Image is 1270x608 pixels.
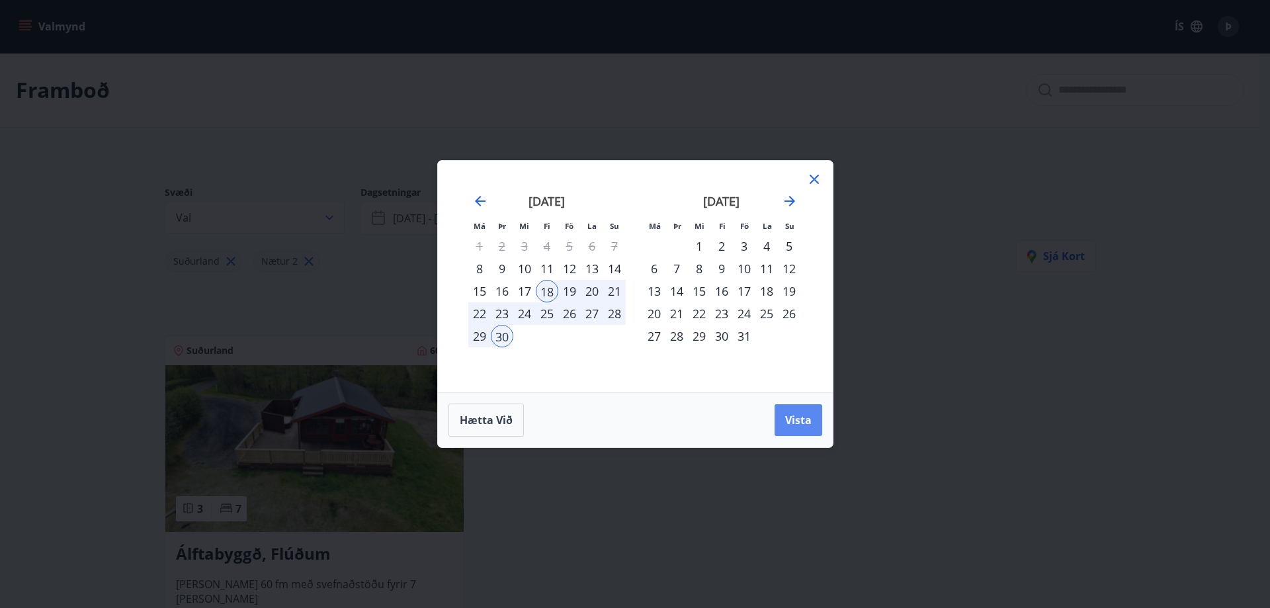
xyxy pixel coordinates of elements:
[536,280,558,302] div: 18
[491,302,513,325] td: Selected. þriðjudagur, 23. september 2025
[587,221,597,231] small: La
[733,280,755,302] div: 17
[565,221,573,231] small: Fö
[643,302,665,325] td: Choose mánudagur, 20. október 2025 as your check-in date. It’s available.
[474,221,486,231] small: Má
[665,280,688,302] div: 14
[468,302,491,325] div: 22
[581,280,603,302] div: 20
[688,257,710,280] td: Choose miðvikudagur, 8. október 2025 as your check-in date. It’s available.
[513,257,536,280] td: Choose miðvikudagur, 10. september 2025 as your check-in date. It’s available.
[643,280,665,302] div: 13
[755,235,778,257] div: 4
[468,325,491,347] td: Selected. mánudagur, 29. september 2025
[513,235,536,257] td: Not available. miðvikudagur, 3. september 2025
[755,257,778,280] div: 11
[733,302,755,325] td: Choose föstudagur, 24. október 2025 as your check-in date. It’s available.
[603,257,626,280] td: Choose sunnudagur, 14. september 2025 as your check-in date. It’s available.
[581,302,603,325] td: Selected. laugardagur, 27. september 2025
[755,302,778,325] td: Choose laugardagur, 25. október 2025 as your check-in date. It’s available.
[710,257,733,280] div: 9
[710,280,733,302] div: 16
[558,280,581,302] div: 19
[688,325,710,347] div: 29
[688,235,710,257] td: Choose miðvikudagur, 1. október 2025 as your check-in date. It’s available.
[581,235,603,257] td: Not available. laugardagur, 6. september 2025
[688,325,710,347] td: Choose miðvikudagur, 29. október 2025 as your check-in date. It’s available.
[643,325,665,347] td: Choose mánudagur, 27. október 2025 as your check-in date. It’s available.
[603,302,626,325] div: 28
[581,280,603,302] td: Selected. laugardagur, 20. september 2025
[710,325,733,347] div: 30
[688,235,710,257] div: 1
[733,325,755,347] td: Choose föstudagur, 31. október 2025 as your check-in date. It’s available.
[778,302,800,325] td: Choose sunnudagur, 26. október 2025 as your check-in date. It’s available.
[778,280,800,302] td: Choose sunnudagur, 19. október 2025 as your check-in date. It’s available.
[778,235,800,257] td: Choose sunnudagur, 5. október 2025 as your check-in date. It’s available.
[468,235,491,257] td: Not available. mánudagur, 1. september 2025
[763,221,772,231] small: La
[468,257,491,280] div: 8
[491,280,513,302] td: Choose þriðjudagur, 16. september 2025 as your check-in date. It’s available.
[755,280,778,302] div: 18
[665,325,688,347] div: 28
[710,257,733,280] td: Choose fimmtudagur, 9. október 2025 as your check-in date. It’s available.
[703,193,740,209] strong: [DATE]
[603,235,626,257] td: Not available. sunnudagur, 7. september 2025
[643,325,665,347] div: 27
[603,280,626,302] td: Selected. sunnudagur, 21. september 2025
[778,257,800,280] div: 12
[581,257,603,280] td: Choose laugardagur, 13. september 2025 as your check-in date. It’s available.
[491,325,513,347] div: 30
[710,302,733,325] div: 23
[643,302,665,325] div: 20
[778,235,800,257] div: 5
[643,257,665,280] div: 6
[513,280,536,302] div: 17
[491,257,513,280] div: 9
[643,257,665,280] td: Choose mánudagur, 6. október 2025 as your check-in date. It’s available.
[710,235,733,257] td: Choose fimmtudagur, 2. október 2025 as your check-in date. It’s available.
[649,221,661,231] small: Má
[536,257,558,280] div: 11
[785,221,794,231] small: Su
[733,257,755,280] td: Choose föstudagur, 10. október 2025 as your check-in date. It’s available.
[688,280,710,302] td: Choose miðvikudagur, 15. október 2025 as your check-in date. It’s available.
[665,280,688,302] td: Choose þriðjudagur, 14. október 2025 as your check-in date. It’s available.
[468,302,491,325] td: Selected. mánudagur, 22. september 2025
[468,325,491,347] div: 29
[472,193,488,209] div: Move backward to switch to the previous month.
[536,302,558,325] td: Selected. fimmtudagur, 25. september 2025
[536,235,558,257] td: Not available. fimmtudagur, 4. september 2025
[558,302,581,325] div: 26
[491,235,513,257] td: Not available. þriðjudagur, 2. september 2025
[536,257,558,280] td: Choose fimmtudagur, 11. september 2025 as your check-in date. It’s available.
[544,221,550,231] small: Fi
[733,302,755,325] div: 24
[603,302,626,325] td: Selected. sunnudagur, 28. september 2025
[710,235,733,257] div: 2
[688,257,710,280] div: 8
[558,280,581,302] td: Selected. föstudagur, 19. september 2025
[775,404,822,436] button: Vista
[710,325,733,347] td: Choose fimmtudagur, 30. október 2025 as your check-in date. It’s available.
[468,257,491,280] td: Choose mánudagur, 8. september 2025 as your check-in date. It’s available.
[558,235,581,257] td: Not available. föstudagur, 5. september 2025
[581,302,603,325] div: 27
[665,257,688,280] td: Choose þriðjudagur, 7. október 2025 as your check-in date. It’s available.
[688,280,710,302] div: 15
[733,235,755,257] div: 3
[778,257,800,280] td: Choose sunnudagur, 12. október 2025 as your check-in date. It’s available.
[688,302,710,325] div: 22
[665,302,688,325] td: Choose þriðjudagur, 21. október 2025 as your check-in date. It’s available.
[603,280,626,302] div: 21
[491,302,513,325] div: 23
[498,221,506,231] small: Þr
[513,302,536,325] td: Selected. miðvikudagur, 24. september 2025
[785,413,812,427] span: Vista
[740,221,749,231] small: Fö
[710,302,733,325] td: Choose fimmtudagur, 23. október 2025 as your check-in date. It’s available.
[491,257,513,280] td: Choose þriðjudagur, 9. september 2025 as your check-in date. It’s available.
[536,280,558,302] td: Selected as start date. fimmtudagur, 18. september 2025
[665,302,688,325] div: 21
